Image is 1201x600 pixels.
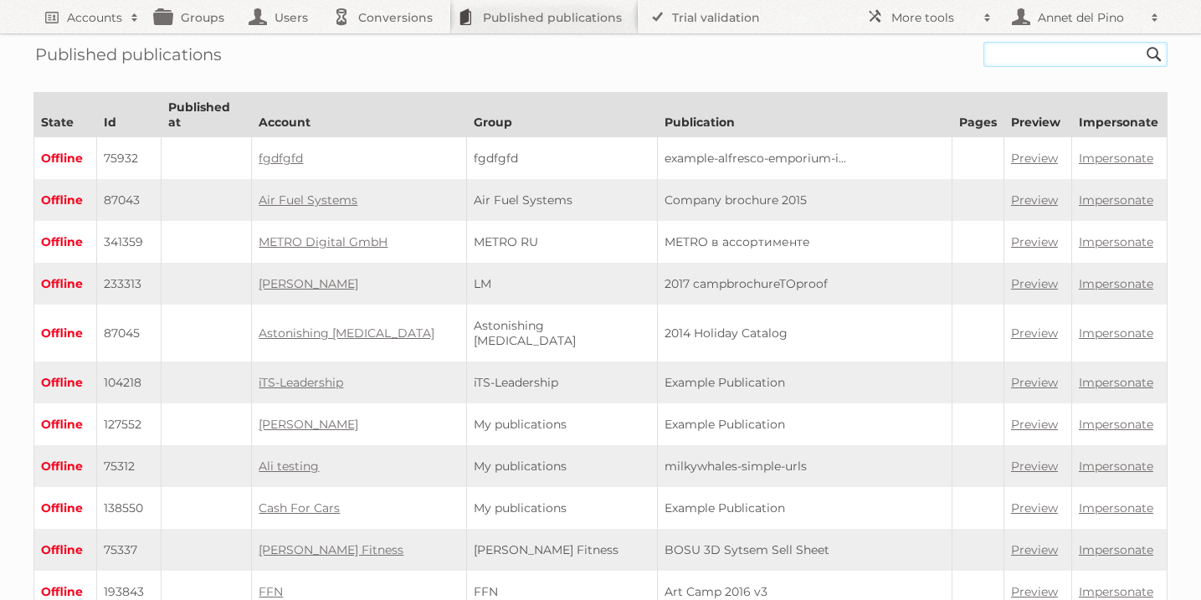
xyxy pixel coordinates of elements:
[657,179,952,221] td: Company brochure 2015
[97,305,162,362] td: 87045
[657,362,952,403] td: Example Publication
[1079,542,1153,557] a: Impersonate
[34,487,97,529] td: Offline
[1011,584,1058,599] a: Preview
[657,221,952,263] td: METRO в ассортименте
[259,192,357,208] a: Air Fuel Systems
[1011,276,1058,291] a: Preview
[1079,375,1153,390] a: Impersonate
[1071,93,1167,137] th: Impersonate
[467,445,658,487] td: My publications
[34,93,97,137] th: State
[1003,93,1071,137] th: Preview
[259,584,283,599] a: FFN
[97,445,162,487] td: 75312
[467,263,658,305] td: LM
[1079,234,1153,249] a: Impersonate
[1079,192,1153,208] a: Impersonate
[1142,42,1167,67] input: Search
[34,263,97,305] td: Offline
[162,93,252,137] th: Published at
[657,263,952,305] td: 2017 campbrochureTOproof
[952,93,1003,137] th: Pages
[467,305,658,362] td: Astonishing [MEDICAL_DATA]
[34,305,97,362] td: Offline
[1011,500,1058,515] a: Preview
[34,403,97,445] td: Offline
[657,445,952,487] td: milkywhales-simple-urls
[97,137,162,180] td: 75932
[34,362,97,403] td: Offline
[657,137,952,180] td: example-alfresco-emporium-i...
[34,179,97,221] td: Offline
[891,9,975,26] h2: More tools
[259,375,343,390] a: iTS-Leadership
[467,403,658,445] td: My publications
[97,487,162,529] td: 138550
[1011,234,1058,249] a: Preview
[97,93,162,137] th: Id
[97,529,162,571] td: 75337
[1079,500,1153,515] a: Impersonate
[1079,326,1153,341] a: Impersonate
[259,234,388,249] a: METRO Digital GmbH
[657,93,952,137] th: Publication
[1079,276,1153,291] a: Impersonate
[1011,375,1058,390] a: Preview
[657,305,952,362] td: 2014 Holiday Catalog
[97,362,162,403] td: 104218
[1079,417,1153,432] a: Impersonate
[34,445,97,487] td: Offline
[259,417,358,432] a: [PERSON_NAME]
[97,221,162,263] td: 341359
[657,487,952,529] td: Example Publication
[97,179,162,221] td: 87043
[34,529,97,571] td: Offline
[252,93,467,137] th: Account
[34,137,97,180] td: Offline
[1011,542,1058,557] a: Preview
[657,529,952,571] td: BOSU 3D Sytsem Sell Sheet
[97,403,162,445] td: 127552
[259,326,434,341] a: Astonishing [MEDICAL_DATA]
[467,179,658,221] td: Air Fuel Systems
[467,137,658,180] td: fgdfgfd
[467,529,658,571] td: [PERSON_NAME] Fitness
[467,93,658,137] th: Group
[97,263,162,305] td: 233313
[1011,326,1058,341] a: Preview
[1011,459,1058,474] a: Preview
[259,500,340,515] a: Cash For Cars
[259,542,403,557] a: [PERSON_NAME] Fitness
[1079,151,1153,166] a: Impersonate
[1011,151,1058,166] a: Preview
[467,221,658,263] td: METRO RU
[259,276,358,291] a: [PERSON_NAME]
[1034,9,1142,26] h2: Annet del Pino
[34,221,97,263] td: Offline
[467,362,658,403] td: iTS-Leadership
[259,459,319,474] a: Ali testing
[259,151,303,166] a: fgdfgfd
[67,9,122,26] h2: Accounts
[1011,417,1058,432] a: Preview
[1011,192,1058,208] a: Preview
[1079,584,1153,599] a: Impersonate
[657,403,952,445] td: Example Publication
[1079,459,1153,474] a: Impersonate
[467,487,658,529] td: My publications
